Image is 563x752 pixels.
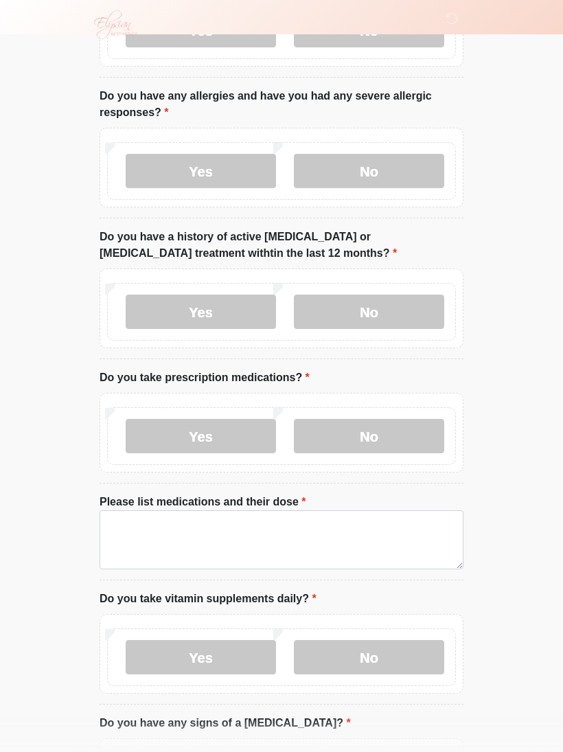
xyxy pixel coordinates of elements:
[126,419,276,453] label: Yes
[86,10,143,39] img: Elysian Aesthetics Logo
[294,640,444,674] label: No
[126,154,276,188] label: Yes
[294,154,444,188] label: No
[100,591,317,607] label: Do you take vitamin supplements daily?
[126,295,276,329] label: Yes
[126,640,276,674] label: Yes
[294,419,444,453] label: No
[100,494,306,510] label: Please list medications and their dose
[100,369,310,386] label: Do you take prescription medications?
[100,88,463,121] label: Do you have any allergies and have you had any severe allergic responses?
[100,229,463,262] label: Do you have a history of active [MEDICAL_DATA] or [MEDICAL_DATA] treatment withtin the last 12 mo...
[100,715,351,731] label: Do you have any signs of a [MEDICAL_DATA]?
[294,295,444,329] label: No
